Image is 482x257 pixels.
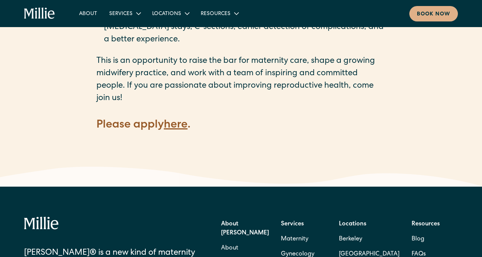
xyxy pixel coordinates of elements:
strong: Resources [412,221,440,227]
a: home [24,8,55,20]
a: here [164,120,188,131]
div: Locations [152,10,181,18]
div: Locations [146,7,195,20]
strong: . [188,120,191,131]
strong: Locations [339,221,366,227]
a: Blog [412,232,424,247]
strong: Please apply [96,120,164,131]
div: Services [109,10,133,18]
p: ‍ [96,133,386,146]
div: Resources [201,10,230,18]
a: About [73,7,103,20]
a: Maternity [281,232,308,247]
p: This is an opportunity to raise the bar for maternity care, shape a growing midwifery practice, a... [96,55,386,105]
a: About [221,241,238,256]
div: Resources [195,7,244,20]
a: Book now [409,6,458,21]
div: Book now [417,11,450,18]
strong: About [PERSON_NAME] [221,221,269,236]
a: Berkeley [339,232,400,247]
strong: Services [281,221,304,227]
div: Services [103,7,146,20]
p: ‍ [96,105,386,117]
